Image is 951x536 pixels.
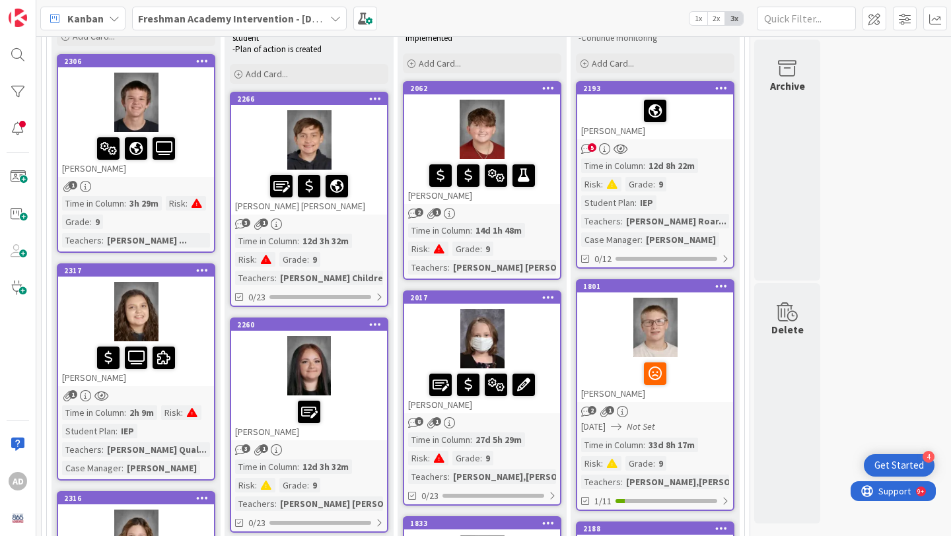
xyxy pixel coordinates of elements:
div: IEP [118,424,137,438]
div: 12d 3h 32m [299,459,352,474]
div: 9+ [67,5,73,16]
div: Time in Column [235,459,297,474]
span: : [124,196,126,211]
span: : [116,424,118,438]
div: 2266 [231,93,387,105]
div: IEP [637,195,656,210]
div: 2260[PERSON_NAME] [231,319,387,440]
div: Risk [408,242,428,256]
span: : [470,432,472,447]
span: : [428,451,430,465]
div: Grade [62,215,90,229]
span: 2 [588,406,596,415]
div: 2316 [58,492,214,504]
div: 2017 [404,292,560,304]
div: Grade [452,451,480,465]
div: Risk [581,456,601,471]
span: : [307,478,309,492]
div: 2193 [583,84,733,93]
span: : [653,456,655,471]
span: Add Card... [419,57,461,69]
div: 2193[PERSON_NAME] [577,83,733,139]
div: 2062[PERSON_NAME] [404,83,560,204]
span: : [90,215,92,229]
span: 0/12 [594,252,612,266]
span: : [643,438,645,452]
div: Teachers [581,214,621,228]
div: 2266[PERSON_NAME] [PERSON_NAME] [231,93,387,215]
div: Time in Column [62,196,124,211]
div: [PERSON_NAME] [PERSON_NAME]... [450,260,606,275]
span: : [480,242,482,256]
span: : [621,475,623,489]
div: [PERSON_NAME] [231,395,387,440]
div: Student Plan [62,424,116,438]
div: Risk [235,478,255,492]
span: : [643,158,645,173]
div: 2260 [231,319,387,331]
div: 2266 [237,94,387,104]
span: -Plan of action is created [232,44,322,55]
span: : [448,469,450,484]
div: 3h 29m [126,196,162,211]
div: [PERSON_NAME],[PERSON_NAME],[PERSON_NAME],T... [623,475,859,489]
div: Grade [279,478,307,492]
div: Case Manager [581,232,641,247]
span: 3x [725,12,743,25]
div: Time in Column [235,234,297,248]
span: Add Card... [246,68,288,80]
div: [PERSON_NAME] Qual... [104,442,210,457]
p: -Continue monitoring [579,33,732,44]
div: [PERSON_NAME] [404,368,560,413]
div: Time in Column [62,405,124,420]
span: 3 [242,218,250,227]
div: 2193 [577,83,733,94]
div: 27d 5h 29m [472,432,525,447]
div: Risk [235,252,255,267]
div: 9 [482,242,493,256]
div: 2306 [64,57,214,66]
div: [PERSON_NAME],[PERSON_NAME],Sc... [450,469,619,484]
div: 4 [923,451,934,463]
div: 1833 [404,518,560,529]
div: 9 [655,456,666,471]
div: [PERSON_NAME] [404,159,560,204]
div: 9 [309,478,320,492]
div: [PERSON_NAME] [123,461,200,475]
div: Teachers [581,475,621,489]
span: : [102,442,104,457]
div: 2306[PERSON_NAME] [58,55,214,177]
span: 1x [689,12,707,25]
span: : [635,195,637,210]
b: Freshman Academy Intervention - [DATE]-[DATE] [138,12,368,25]
span: Support [28,2,60,18]
span: 8 [415,417,423,426]
span: 1/11 [594,494,612,508]
span: 1 [433,208,441,217]
div: Student Plan [581,195,635,210]
div: [PERSON_NAME] [58,341,214,386]
span: 1 [260,218,268,227]
div: Risk [408,451,428,465]
div: 9 [92,215,103,229]
span: : [186,196,188,211]
span: : [275,271,277,285]
div: 2317[PERSON_NAME] [58,265,214,386]
span: : [621,214,623,228]
span: : [480,451,482,465]
span: Add Card... [592,57,634,69]
i: Not Set [627,420,655,432]
div: 2306 [58,55,214,67]
div: Teachers [408,260,448,275]
div: Delete [771,321,804,337]
span: : [601,456,603,471]
div: [PERSON_NAME] [58,132,214,177]
span: [DATE] [581,420,606,434]
span: 0/23 [248,290,265,304]
div: 2188 [577,523,733,535]
div: Grade [452,242,480,256]
div: Case Manager [62,461,122,475]
div: Teachers [235,496,275,511]
div: 2017 [410,293,560,302]
input: Quick Filter... [757,7,856,30]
